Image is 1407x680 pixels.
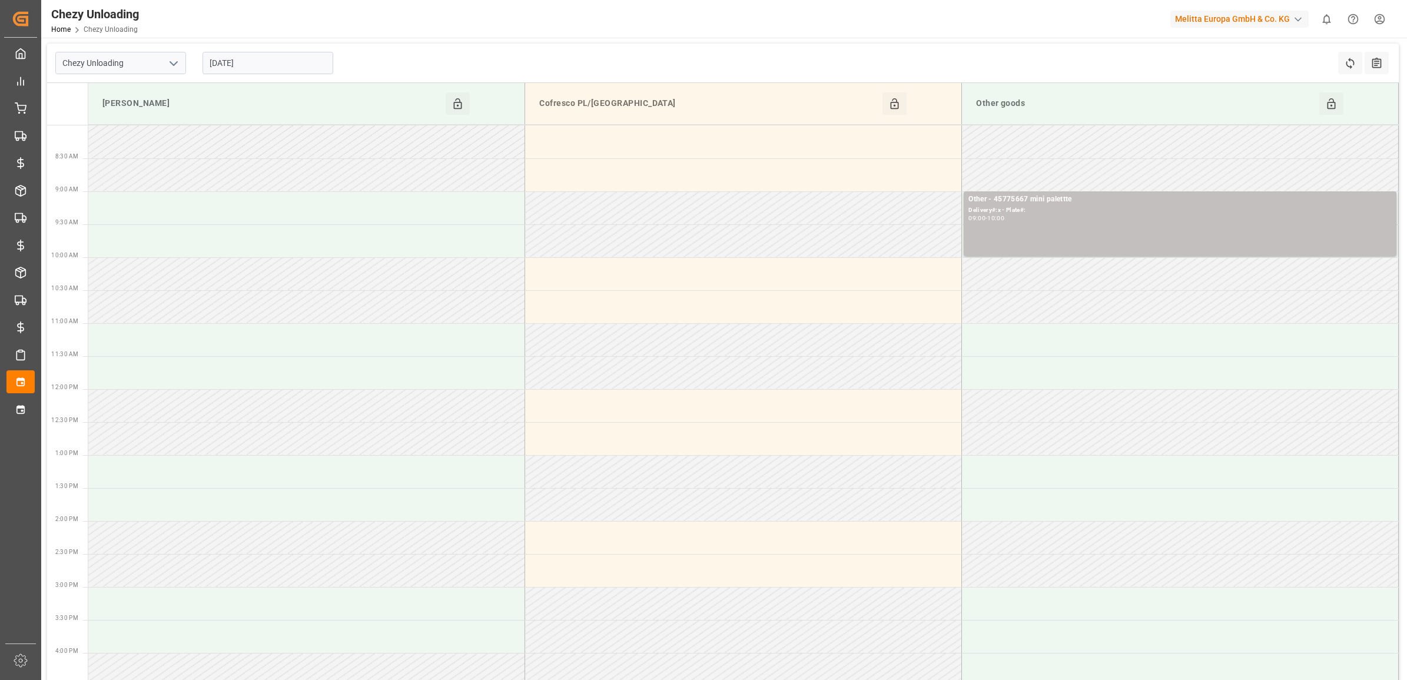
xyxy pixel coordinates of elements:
input: DD.MM.YYYY [203,52,333,74]
div: - [985,215,987,221]
span: 12:30 PM [51,417,78,423]
a: Home [51,25,71,34]
span: 2:00 PM [55,516,78,522]
div: Other - 45775667 mini palettte [968,194,1392,205]
div: Chezy Unloading [51,5,139,23]
div: [PERSON_NAME] [98,92,446,115]
span: 1:00 PM [55,450,78,456]
div: Delivery#:x - Plate#: [968,205,1392,215]
button: open menu [164,54,182,72]
input: Type to search/select [55,52,186,74]
span: 9:30 AM [55,219,78,225]
span: 11:30 AM [51,351,78,357]
div: Melitta Europa GmbH & Co. KG [1170,11,1309,28]
span: 8:30 AM [55,153,78,160]
span: 11:00 AM [51,318,78,324]
span: 1:30 PM [55,483,78,489]
span: 3:00 PM [55,582,78,588]
div: Other goods [971,92,1319,115]
div: 10:00 [987,215,1004,221]
button: Melitta Europa GmbH & Co. KG [1170,8,1313,30]
span: 10:00 AM [51,252,78,258]
span: 9:00 AM [55,186,78,193]
span: 4:00 PM [55,648,78,654]
div: 09:00 [968,215,985,221]
span: 12:00 PM [51,384,78,390]
button: Help Center [1340,6,1366,32]
div: Cofresco PL/[GEOGRAPHIC_DATA] [535,92,882,115]
span: 10:30 AM [51,285,78,291]
span: 3:30 PM [55,615,78,621]
span: 2:30 PM [55,549,78,555]
button: show 0 new notifications [1313,6,1340,32]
